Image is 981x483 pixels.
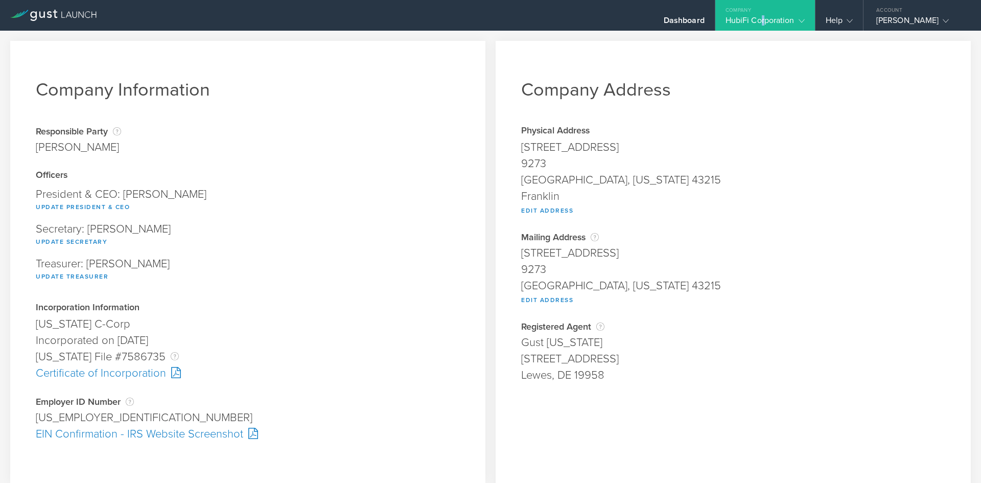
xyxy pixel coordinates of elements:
div: Dashboard [664,15,705,31]
div: Employer ID Number [36,397,460,407]
div: Registered Agent [521,321,945,332]
div: [STREET_ADDRESS] [521,245,945,261]
div: Certificate of Incorporation [36,365,460,381]
div: [US_EMPLOYER_IDENTIFICATION_NUMBER] [36,409,460,426]
div: [GEOGRAPHIC_DATA], [US_STATE] 43215 [521,172,945,188]
button: Update Secretary [36,236,107,248]
div: [STREET_ADDRESS] [521,351,945,367]
div: Incorporated on [DATE] [36,332,460,349]
button: Edit Address [521,204,573,217]
div: Secretary: [PERSON_NAME] [36,218,460,253]
button: Update Treasurer [36,270,108,283]
div: [STREET_ADDRESS] [521,139,945,155]
div: Officers [36,171,460,181]
h1: Company Information [36,79,460,101]
div: [GEOGRAPHIC_DATA], [US_STATE] 43215 [521,278,945,294]
div: [US_STATE] File #7586735 [36,349,460,365]
div: President & CEO: [PERSON_NAME] [36,183,460,218]
div: Gust [US_STATE] [521,334,945,351]
div: Franklin [521,188,945,204]
div: EIN Confirmation - IRS Website Screenshot [36,426,460,442]
iframe: Chat Widget [930,434,981,483]
div: HubiFi Corporation [726,15,805,31]
div: Lewes, DE 19958 [521,367,945,383]
button: Update President & CEO [36,201,130,213]
div: Mailing Address [521,232,945,242]
button: Edit Address [521,294,573,306]
div: 9273 [521,261,945,278]
h1: Company Address [521,79,945,101]
div: Physical Address [521,126,945,136]
div: Responsible Party [36,126,121,136]
div: 9273 [521,155,945,172]
div: [PERSON_NAME] [36,139,121,155]
div: Incorporation Information [36,303,460,313]
div: Treasurer: [PERSON_NAME] [36,253,460,288]
div: [PERSON_NAME] [876,15,963,31]
div: [US_STATE] C-Corp [36,316,460,332]
div: Help [826,15,853,31]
